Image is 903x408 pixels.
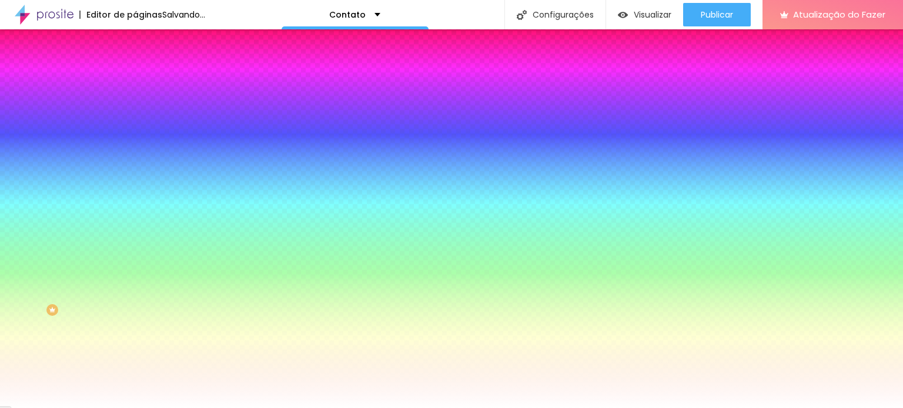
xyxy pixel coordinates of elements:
font: Contato [329,9,366,21]
font: Visualizar [634,9,671,21]
button: Visualizar [606,3,683,26]
font: Editor de páginas [86,9,162,21]
button: Publicar [683,3,751,26]
font: Atualização do Fazer [793,8,885,21]
img: Ícone [517,10,527,20]
font: Configurações [533,9,594,21]
font: Publicar [701,9,733,21]
img: view-1.svg [618,10,628,20]
div: Salvando... [162,11,205,19]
